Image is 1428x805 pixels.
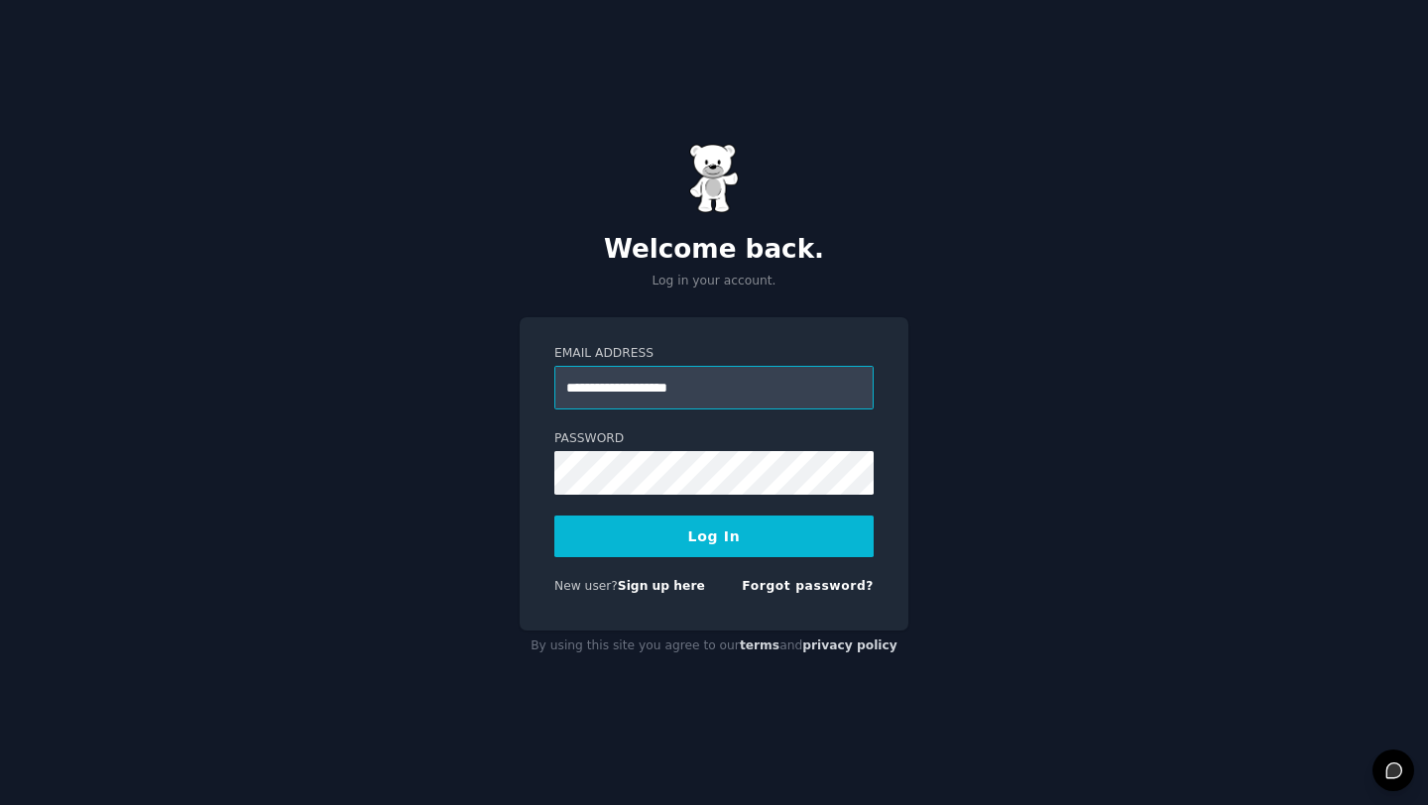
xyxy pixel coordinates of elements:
p: Log in your account. [520,273,908,290]
span: New user? [554,579,618,593]
img: Gummy Bear [689,144,739,213]
a: Sign up here [618,579,705,593]
label: Email Address [554,345,874,363]
div: By using this site you agree to our and [520,631,908,662]
button: Log In [554,516,874,557]
a: terms [740,638,779,652]
label: Password [554,430,874,448]
h2: Welcome back. [520,234,908,266]
a: Forgot password? [742,579,874,593]
a: privacy policy [802,638,897,652]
